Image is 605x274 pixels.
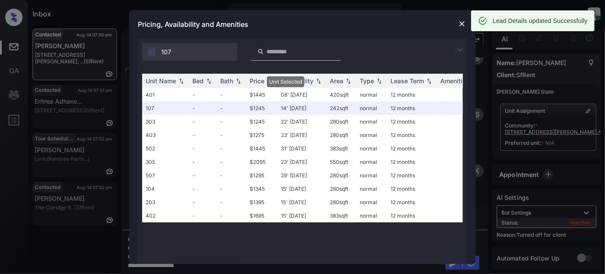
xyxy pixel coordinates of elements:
td: 303 [142,115,189,128]
td: 402 [142,209,189,222]
td: 29' [DATE] [277,169,326,182]
td: 203 [142,196,189,209]
img: sorting [425,78,433,84]
div: Bath [220,77,233,85]
td: 280 sqft [326,115,356,128]
img: icon-zuma [455,45,465,55]
td: - [189,196,217,209]
td: 502 [142,142,189,155]
div: Lead Details updated Successfully [493,13,588,29]
td: $1395 [246,196,277,209]
td: normal [356,128,387,142]
div: Amenities [440,77,469,85]
td: - [189,209,217,222]
img: sorting [375,78,384,84]
td: 420 sqft [326,88,356,101]
td: $1295 [246,169,277,182]
td: - [189,128,217,142]
span: 107 [161,47,171,57]
td: - [189,115,217,128]
td: 12 months [387,101,437,115]
td: normal [356,196,387,209]
div: Lease Term [390,77,424,85]
td: 31' [DATE] [277,142,326,155]
td: 242 sqft [326,101,356,115]
td: 280 sqft [326,128,356,142]
img: icon-zuma [147,48,156,56]
div: Availability [281,77,313,85]
div: Area [330,77,343,85]
td: 12 months [387,128,437,142]
td: - [217,182,246,196]
td: $2095 [246,155,277,169]
td: - [217,169,246,182]
td: 12 months [387,209,437,222]
img: close [458,20,466,28]
td: - [217,101,246,115]
img: sorting [314,78,323,84]
td: - [217,88,246,101]
td: normal [356,115,387,128]
div: Unit Name [146,77,176,85]
img: sorting [177,78,185,84]
td: $1245 [246,101,277,115]
td: normal [356,101,387,115]
td: - [189,169,217,182]
td: 107 [142,101,189,115]
td: 22' [DATE] [277,115,326,128]
td: 12 months [387,155,437,169]
td: - [189,155,217,169]
img: icon-zuma [257,48,264,55]
td: - [217,128,246,142]
td: 280 sqft [326,169,356,182]
td: - [189,101,217,115]
img: sorting [234,78,243,84]
td: - [189,182,217,196]
td: 383 sqft [326,209,356,222]
td: 12 months [387,142,437,155]
td: 383 sqft [326,142,356,155]
td: - [189,88,217,101]
td: $1695 [246,209,277,222]
td: 08' [DATE] [277,88,326,101]
img: sorting [205,78,213,84]
td: $1445 [246,142,277,155]
td: normal [356,88,387,101]
td: 15' [DATE] [277,196,326,209]
td: $1275 [246,128,277,142]
td: 104 [142,182,189,196]
td: $1345 [246,182,277,196]
td: 550 sqft [326,155,356,169]
td: 15' [DATE] [277,209,326,222]
td: 401 [142,88,189,101]
td: - [217,142,246,155]
td: normal [356,209,387,222]
td: 15' [DATE] [277,182,326,196]
td: 507 [142,169,189,182]
td: normal [356,169,387,182]
td: - [217,155,246,169]
img: sorting [265,78,274,84]
td: 12 months [387,88,437,101]
td: normal [356,142,387,155]
div: Type [360,77,374,85]
td: 305 [142,155,189,169]
td: - [189,142,217,155]
td: - [217,115,246,128]
td: $1445 [246,88,277,101]
td: normal [356,155,387,169]
td: 12 months [387,196,437,209]
td: - [217,209,246,222]
div: Pricing, Availability and Amenities [129,10,476,39]
td: 14' [DATE] [277,101,326,115]
td: 12 months [387,115,437,128]
td: 12 months [387,182,437,196]
td: 23' [DATE] [277,128,326,142]
td: 280 sqft [326,196,356,209]
div: Price [250,77,264,85]
img: sorting [344,78,353,84]
td: 280 sqft [326,182,356,196]
td: $1245 [246,115,277,128]
td: 12 months [387,169,437,182]
td: - [217,196,246,209]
